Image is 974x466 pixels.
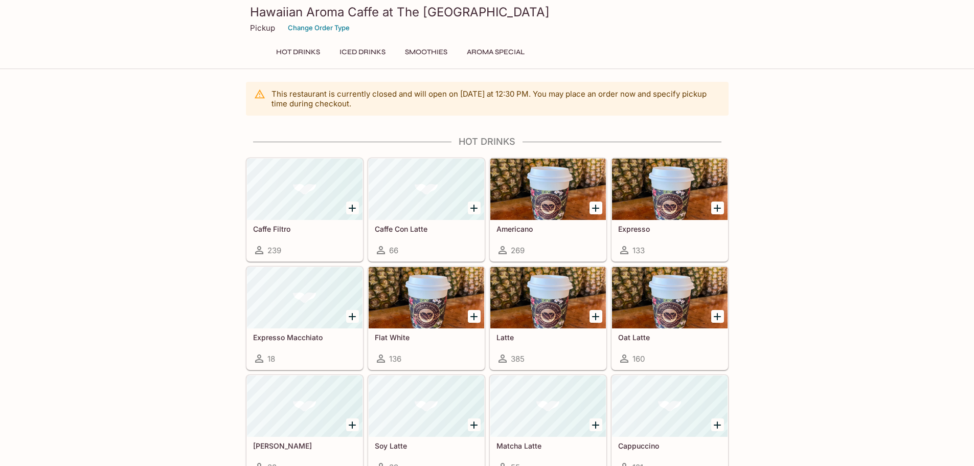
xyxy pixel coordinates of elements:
[253,441,356,450] h5: [PERSON_NAME]
[267,354,275,364] span: 18
[612,159,728,220] div: Expresso
[490,375,606,437] div: Matcha Latte
[461,45,530,59] button: Aroma Special
[389,354,401,364] span: 136
[468,202,481,214] button: Add Caffe Con Latte
[496,333,600,342] h5: Latte
[632,246,645,255] span: 133
[375,333,478,342] h5: Flat White
[612,267,728,328] div: Oat Latte
[590,202,602,214] button: Add Americano
[283,20,354,36] button: Change Order Type
[490,159,606,220] div: Americano
[490,267,606,370] a: Latte385
[246,267,363,370] a: Expresso Macchiato18
[389,246,398,255] span: 66
[270,45,326,59] button: Hot Drinks
[247,375,363,437] div: Almond Latte
[496,441,600,450] h5: Matcha Latte
[490,267,606,328] div: Latte
[250,4,724,20] h3: Hawaiian Aroma Caffe at The [GEOGRAPHIC_DATA]
[368,267,485,370] a: Flat White136
[346,418,359,431] button: Add Almond Latte
[468,418,481,431] button: Add Soy Latte
[253,333,356,342] h5: Expresso Macchiato
[496,225,600,233] h5: Americano
[246,158,363,261] a: Caffe Filtro239
[267,246,281,255] span: 239
[375,225,478,233] h5: Caffe Con Latte
[711,310,724,323] button: Add Oat Latte
[618,333,721,342] h5: Oat Latte
[399,45,453,59] button: Smoothies
[247,267,363,328] div: Expresso Macchiato
[369,375,484,437] div: Soy Latte
[246,136,729,147] h4: Hot Drinks
[632,354,645,364] span: 160
[511,354,525,364] span: 385
[334,45,391,59] button: Iced Drinks
[375,441,478,450] h5: Soy Latte
[612,375,728,437] div: Cappuccino
[271,89,720,108] p: This restaurant is currently closed and will open on [DATE] at 12:30 PM . You may place an order ...
[618,441,721,450] h5: Cappuccino
[468,310,481,323] button: Add Flat White
[618,225,721,233] h5: Expresso
[490,158,606,261] a: Americano269
[369,267,484,328] div: Flat White
[346,310,359,323] button: Add Expresso Macchiato
[711,418,724,431] button: Add Cappuccino
[253,225,356,233] h5: Caffe Filtro
[711,202,724,214] button: Add Expresso
[611,267,728,370] a: Oat Latte160
[611,158,728,261] a: Expresso133
[368,158,485,261] a: Caffe Con Latte66
[511,246,525,255] span: 269
[590,310,602,323] button: Add Latte
[369,159,484,220] div: Caffe Con Latte
[590,418,602,431] button: Add Matcha Latte
[250,23,275,33] p: Pickup
[247,159,363,220] div: Caffe Filtro
[346,202,359,214] button: Add Caffe Filtro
